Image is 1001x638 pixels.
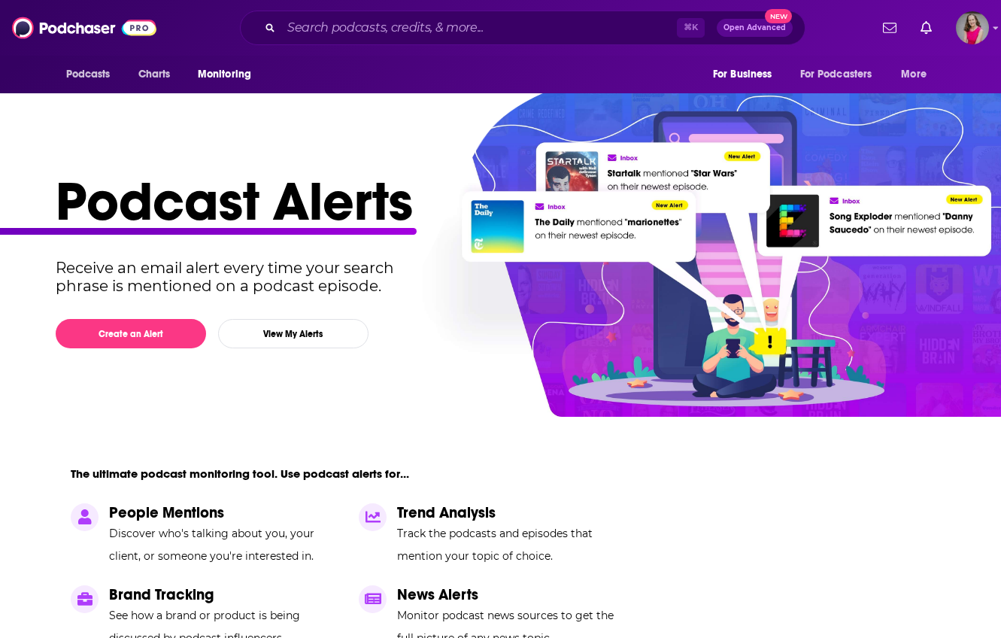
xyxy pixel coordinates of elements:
[218,319,369,348] button: View My Alerts
[56,319,206,348] button: Create an Alert
[109,585,341,604] p: Brand Tracking
[397,522,629,567] p: Track the podcasts and episodes that mention your topic of choice.
[56,259,422,295] p: Receive an email alert every time your search phrase is mentioned on a podcast episode.
[109,522,341,567] p: Discover who's talking about you, your client, or someone you're interested in.
[66,64,111,85] span: Podcasts
[71,466,409,481] p: The ultimate podcast monitoring tool. Use podcast alerts for...
[877,15,902,41] a: Show notifications dropdown
[397,503,629,522] p: Trend Analysis
[109,503,341,522] p: People Mentions
[281,16,677,40] input: Search podcasts, credits, & more...
[723,24,786,32] span: Open Advanced
[12,14,156,42] img: Podchaser - Follow, Share and Rate Podcasts
[397,585,629,604] p: News Alerts
[677,18,705,38] span: ⌘ K
[138,64,171,85] span: Charts
[187,60,271,89] button: open menu
[890,60,945,89] button: open menu
[956,11,989,44] span: Logged in as AmyRasdal
[713,64,772,85] span: For Business
[800,64,872,85] span: For Podcasters
[198,64,251,85] span: Monitoring
[956,11,989,44] img: User Profile
[56,60,130,89] button: open menu
[717,19,793,37] button: Open AdvancedNew
[915,15,938,41] a: Show notifications dropdown
[702,60,791,89] button: open menu
[790,60,894,89] button: open menu
[129,60,180,89] a: Charts
[56,169,934,235] h1: Podcast Alerts
[901,64,927,85] span: More
[956,11,989,44] button: Show profile menu
[240,11,805,45] div: Search podcasts, credits, & more...
[765,9,792,23] span: New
